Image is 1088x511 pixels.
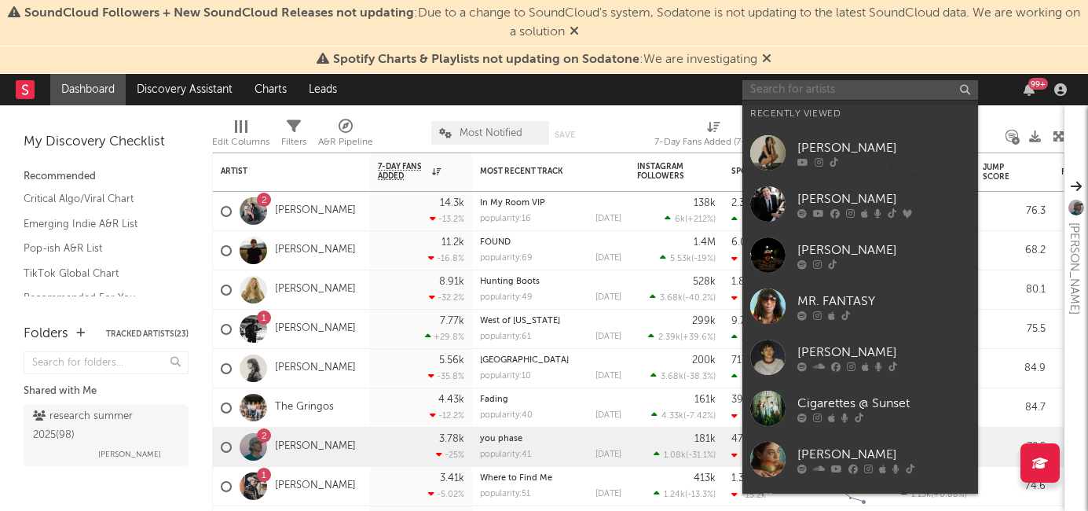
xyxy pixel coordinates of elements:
[688,451,713,460] span: -31.1 %
[731,372,764,382] div: 50.8k
[983,163,1022,182] div: Jump Score
[661,412,683,421] span: 4.33k
[480,450,531,459] div: popularity: 41
[480,474,621,483] div: Where to Find Me
[731,277,759,287] div: 1.87M
[106,330,189,338] button: Tracked Artists(23)
[742,178,978,230] a: [PERSON_NAME]
[275,401,334,414] a: The Gringos
[731,215,764,225] div: 32.4k
[275,480,356,493] a: [PERSON_NAME]
[660,253,716,263] div: ( )
[244,74,298,105] a: Charts
[797,343,970,362] div: [PERSON_NAME]
[429,292,464,303] div: -32.2 %
[731,293,768,303] div: -48.3k
[126,74,244,105] a: Discovery Assistant
[983,438,1046,457] div: 72.5
[595,411,621,420] div: [DATE]
[983,241,1046,260] div: 68.2
[480,317,621,325] div: West of Ohio
[378,162,428,181] span: 7-Day Fans Added
[212,113,269,159] div: Edit Columns
[480,356,569,365] a: [GEOGRAPHIC_DATA]
[480,372,531,380] div: popularity: 10
[731,490,766,500] div: -15.2k
[983,359,1046,378] div: 84.9
[660,294,683,303] span: 3.68k
[430,410,464,421] div: -12.2 %
[742,80,978,100] input: Search for artists
[693,277,716,287] div: 528k
[460,128,522,138] span: Most Notified
[595,372,621,380] div: [DATE]
[480,435,522,443] a: you phase
[24,265,173,282] a: TikTok Global Chart
[98,445,161,464] span: [PERSON_NAME]
[797,189,970,208] div: [PERSON_NAME]
[983,399,1046,417] div: 84.7
[425,332,464,342] div: +29.8 %
[24,190,173,208] a: Critical Algo/Viral Chart
[654,133,772,152] div: 7-Day Fans Added (7-Day Fans Added)
[430,214,464,224] div: -13.2 %
[24,240,173,257] a: Pop-ish A&R List
[275,322,356,336] a: [PERSON_NAME]
[480,474,552,483] a: Where to Find Me
[438,395,464,405] div: 4.43k
[797,292,970,311] div: MR. FANTASY
[742,332,978,383] a: [PERSON_NAME]
[742,230,978,281] a: [PERSON_NAME]
[275,283,356,296] a: [PERSON_NAME]
[911,491,931,499] span: 1.15k
[333,53,639,66] span: Spotify Charts & Playlists not updating on Sodatone
[318,133,373,152] div: A&R Pipeline
[33,407,175,445] div: research summer 2025 ( 98 )
[441,237,464,248] div: 11.2k
[731,395,757,405] div: 39.8k
[480,199,621,208] div: In My Room VIP
[694,395,716,405] div: 161k
[731,254,766,264] div: -17.5k
[648,332,716,342] div: ( )
[24,405,189,466] a: research summer 2025(98)[PERSON_NAME]
[555,131,575,139] button: Save
[275,362,356,375] a: [PERSON_NAME]
[275,440,356,454] a: [PERSON_NAME]
[983,281,1046,300] div: 80.1
[24,325,68,344] div: Folders
[24,382,189,401] div: Shared with Me
[480,254,533,263] div: popularity: 69
[901,489,967,499] div: ( )
[480,293,533,302] div: popularity: 49
[694,473,716,483] div: 413k
[281,113,306,159] div: Filters
[428,371,464,381] div: -35.8 %
[440,198,464,208] div: 14.3k
[24,215,173,233] a: Emerging Indie A&R List
[664,451,686,460] span: 1.08k
[480,167,598,176] div: Most Recent Track
[742,281,978,332] a: MR. FANTASY
[24,7,1080,39] span: : Due to a change to SoundCloud's system, Sodatone is not updating to the latest SoundCloud data....
[570,26,579,39] span: Dismiss
[731,316,760,326] div: 9.72M
[275,204,356,218] a: [PERSON_NAME]
[480,317,560,325] a: West of [US_STATE]
[742,383,978,434] a: Cigarettes @ Sunset
[675,215,685,224] span: 6k
[650,292,716,303] div: ( )
[212,133,269,152] div: Edit Columns
[24,133,189,152] div: My Discovery Checklist
[658,333,680,342] span: 2.39k
[595,490,621,498] div: [DATE]
[933,491,965,499] span: +0.88 %
[333,53,757,66] span: : We are investigating
[983,202,1046,221] div: 76.3
[480,215,531,223] div: popularity: 16
[683,333,713,342] span: +39.6 %
[750,105,970,123] div: Recently Viewed
[797,138,970,157] div: [PERSON_NAME]
[298,74,348,105] a: Leads
[436,450,464,460] div: -25 %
